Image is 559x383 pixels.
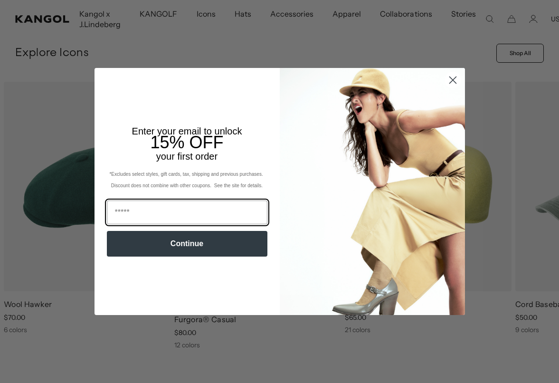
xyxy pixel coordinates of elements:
span: *Excludes select styles, gift cards, tax, shipping and previous purchases. Discount does not comb... [109,172,264,188]
img: 93be19ad-e773-4382-80b9-c9d740c9197f.jpeg [280,68,465,315]
span: 15% OFF [150,133,223,152]
span: Enter your email to unlock [132,126,242,136]
button: Close dialog [445,72,461,88]
input: Email [107,201,267,224]
span: your first order [156,151,218,162]
button: Continue [107,231,267,257]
